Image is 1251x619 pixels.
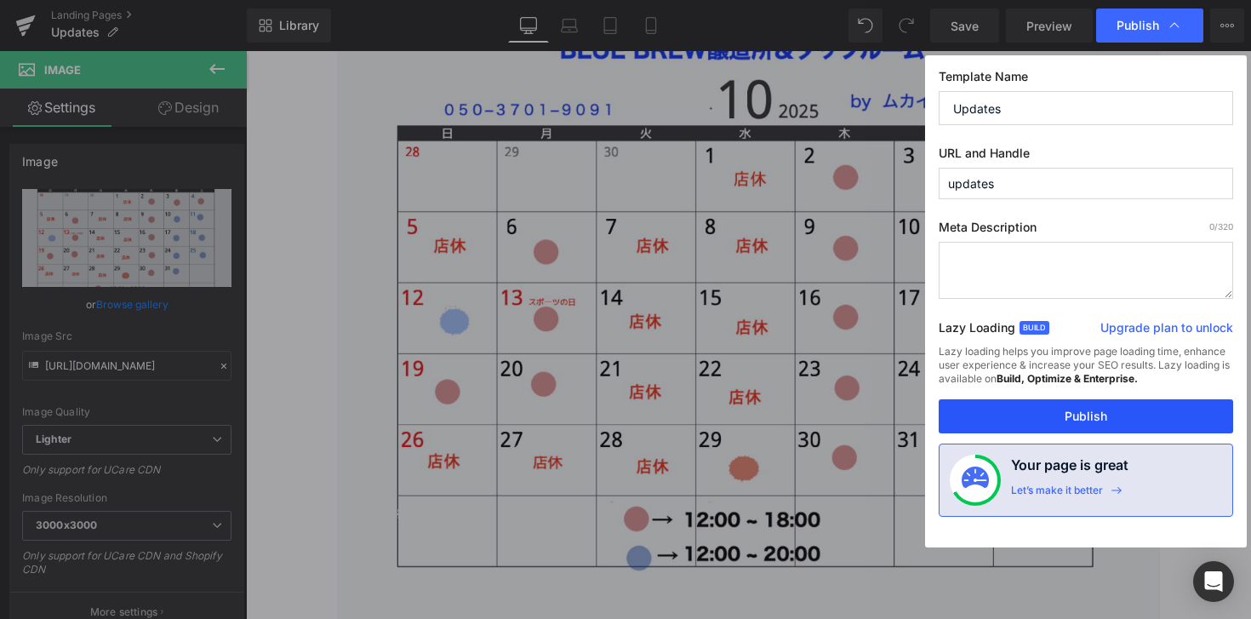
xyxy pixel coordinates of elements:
span: Build [1020,321,1049,335]
span: 0 [1209,221,1214,232]
label: URL and Handle [939,146,1233,168]
label: Meta Description [939,220,1233,242]
h4: Your page is great [1011,455,1128,484]
button: Publish [939,399,1233,433]
div: Let’s make it better [1011,484,1103,506]
div: Open Intercom Messenger [1193,561,1234,602]
div: Lazy loading helps you improve page loading time, enhance user experience & increase your SEO res... [939,345,1233,399]
label: Lazy Loading [939,317,1015,345]
a: Upgrade plan to unlock [1100,319,1233,343]
label: Template Name [939,69,1233,91]
strong: Build, Optimize & Enterprise. [997,372,1138,385]
span: /320 [1209,221,1233,232]
img: onboarding-status.svg [962,467,989,494]
span: Publish [1117,18,1159,33]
